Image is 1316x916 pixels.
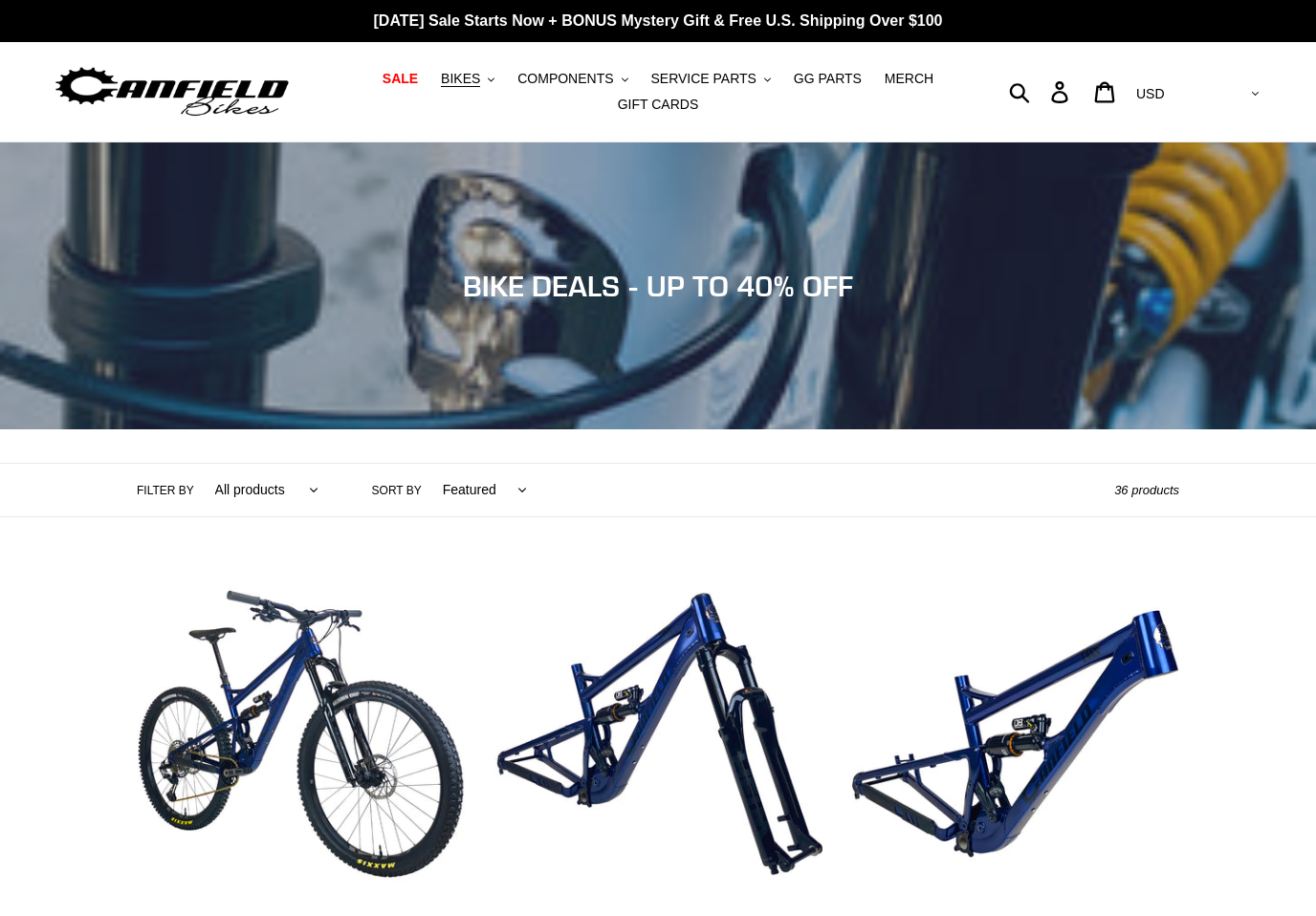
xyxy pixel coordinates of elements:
[372,482,422,499] label: Sort by
[463,269,853,303] span: BIKE DEALS - UP TO 40% OFF
[431,66,504,92] button: BIKES
[650,71,756,87] span: SERVICE PARTS
[618,97,699,113] span: GIFT CARDS
[641,66,779,92] button: SERVICE PARTS
[53,62,292,122] img: Canfield Bikes
[508,66,637,92] button: COMPONENTS
[885,71,933,87] span: MERCH
[608,92,709,118] a: GIFT CARDS
[875,66,943,92] a: MERCH
[441,71,480,87] span: BIKES
[137,482,194,499] label: Filter by
[784,66,871,92] a: GG PARTS
[1114,483,1179,497] span: 36 products
[517,71,613,87] span: COMPONENTS
[383,71,418,87] span: SALE
[373,66,428,92] a: SALE
[794,71,862,87] span: GG PARTS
